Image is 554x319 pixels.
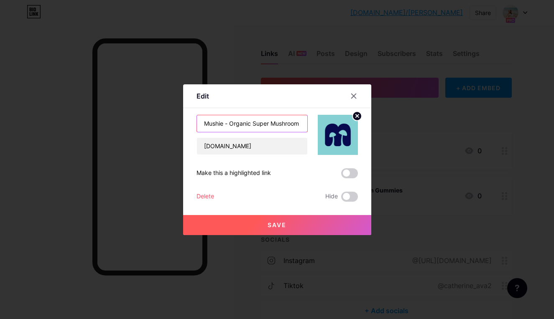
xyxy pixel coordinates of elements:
input: Title [197,115,307,132]
input: URL [197,138,307,154]
div: Delete [197,192,214,202]
span: Save [268,221,286,228]
div: Make this a highlighted link [197,168,271,178]
span: Hide [325,192,338,202]
button: Save [183,215,371,235]
img: link_thumbnail [318,115,358,155]
div: Edit [197,91,209,101]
